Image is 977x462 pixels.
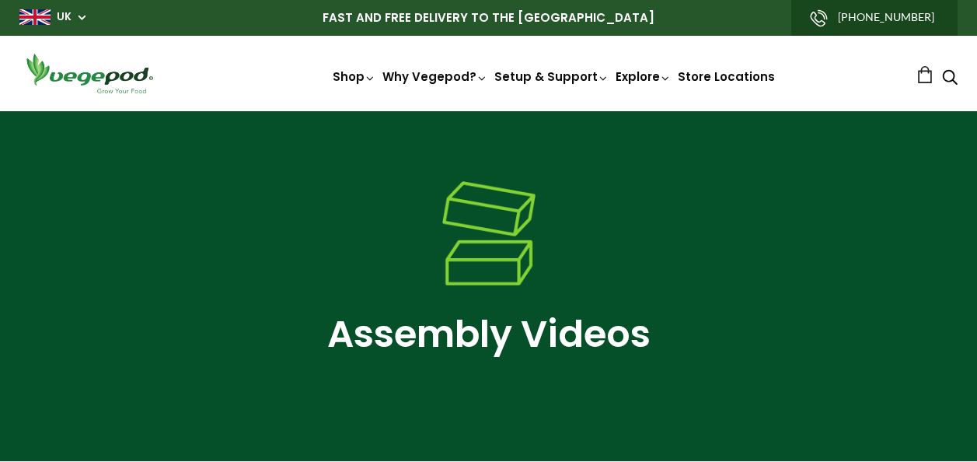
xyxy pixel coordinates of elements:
[616,68,672,85] a: Explore
[442,181,536,285] img: Events icon
[19,306,958,362] h1: Assembly Videos
[19,51,159,96] img: Vegepod
[942,71,958,87] a: Search
[382,68,488,85] a: Why Vegepod?
[494,68,609,85] a: Setup & Support
[57,9,72,25] a: UK
[333,68,376,85] a: Shop
[19,9,51,25] img: gb_large.png
[678,68,775,85] a: Store Locations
